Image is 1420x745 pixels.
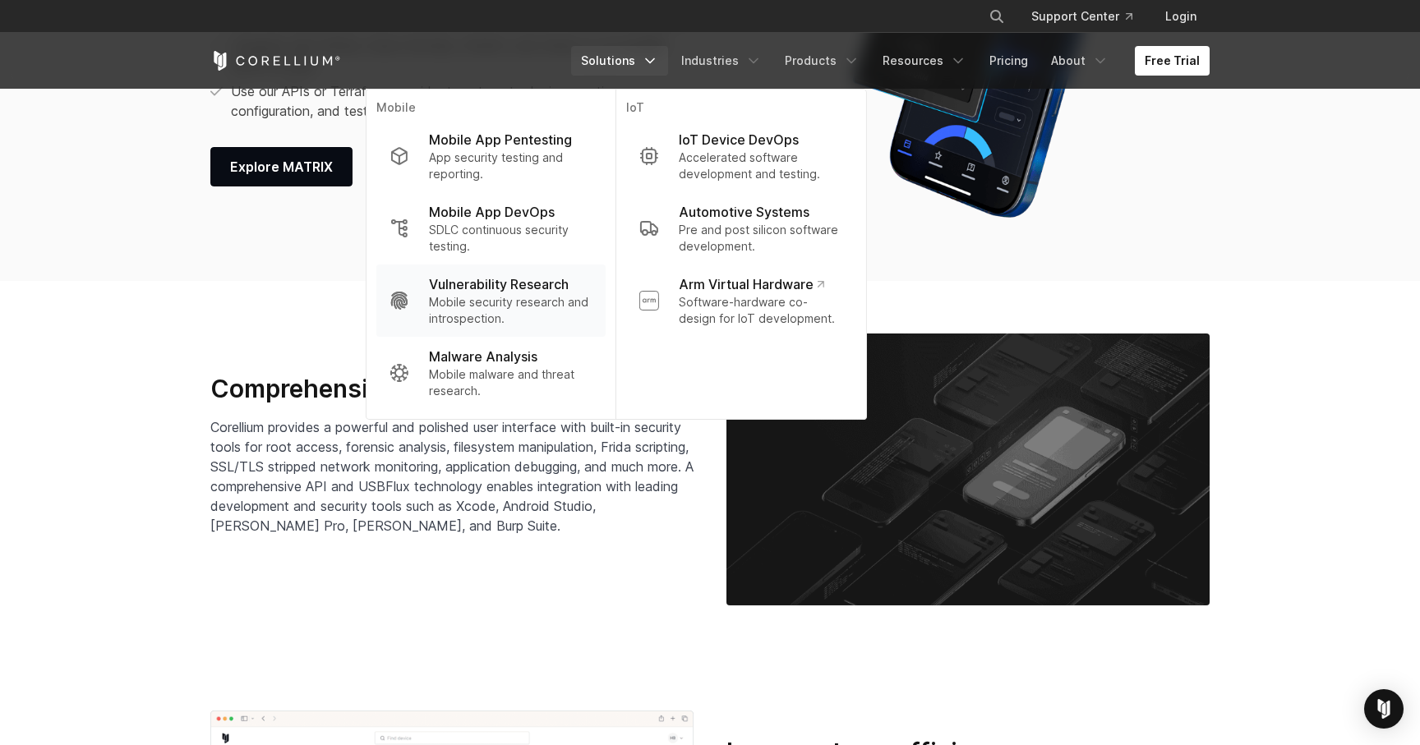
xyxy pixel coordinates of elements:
a: Arm Virtual Hardware Software-hardware co-design for IoT development. [626,264,856,337]
p: Mobile [376,99,606,120]
a: Resources [873,46,976,76]
a: Industries [671,46,772,76]
p: IoT Device DevOps [679,130,799,149]
div: Navigation Menu [571,46,1210,76]
a: Mobile App DevOps SDLC continuous security testing. [376,192,606,264]
p: Mobile security research and introspection. [429,294,592,327]
p: IoT [626,99,856,120]
p: Mobile App Pentesting [429,130,572,149]
div: Open Intercom Messenger [1364,689,1404,729]
a: Products [775,46,869,76]
a: Malware Analysis Mobile malware and threat research. [376,337,606,409]
p: Mobile malware and threat research. [429,366,592,399]
a: Automotive Systems Pre and post silicon software development. [626,192,856,264]
a: Corellium Home [210,51,341,71]
img: Corellium_MobilePenTesting [726,333,1210,605]
a: Solutions [571,46,668,76]
p: Malware Analysis [429,347,537,366]
a: Mobile App Pentesting App security testing and reporting. [376,120,606,192]
p: Vulnerability Research [429,274,569,294]
div: Navigation Menu [969,2,1210,31]
p: Pre and post silicon software development. [679,222,843,255]
a: About [1041,46,1118,76]
a: Explore MATRIX [210,147,353,186]
p: SDLC continuous security testing. [429,222,592,255]
a: Vulnerability Research Mobile security research and introspection. [376,264,606,337]
p: Software-hardware co-design for IoT development. [679,294,843,327]
p: Automotive Systems [679,202,809,222]
p: Accelerated software development and testing. [679,149,843,182]
p: Mobile App DevOps [429,202,555,222]
a: Login [1152,2,1210,31]
li: Use our APIs or Terraform provider to automate device creation, configuration, and testing matrices. [210,81,698,121]
h3: Comprehensive penetration testing [210,374,694,405]
a: Free Trial [1135,46,1210,76]
a: Pricing [980,46,1038,76]
a: IoT Device DevOps Accelerated software development and testing. [626,120,856,192]
button: Search [982,2,1012,31]
p: Arm Virtual Hardware [679,274,824,294]
span: Corellium provides a powerful and polished user interface with built-in security tools for root a... [210,419,694,534]
a: Support Center [1018,2,1146,31]
span: Explore MATRIX [230,157,333,177]
p: App security testing and reporting. [429,149,592,182]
